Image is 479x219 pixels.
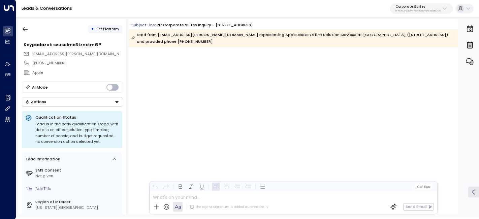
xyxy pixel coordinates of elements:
span: coreylcoleman@eaton.com [32,51,122,57]
div: Keypadazok svusalme3tznxtmGP [24,41,122,48]
span: Off Platform [96,26,119,32]
div: AI Mode [32,84,48,91]
div: • [91,24,94,34]
button: Undo [151,183,159,191]
button: Cc|Bcc [415,184,432,189]
div: Lead is in the early qualification stage, with details on office solution type, timeline, number ... [35,121,119,145]
p: Corporate Suites [395,5,441,9]
button: Corporate Suitesbf700612-62b1-479a-83db-a4f3d9aa0159 [390,3,453,14]
div: Lead Information [24,156,60,162]
span: Cc Bcc [417,185,430,189]
div: Lead from [EMAIL_ADDRESS][PERSON_NAME][DOMAIN_NAME] representing Apple seeks Office Solution Serv... [131,31,455,45]
div: Apple [32,70,122,75]
a: Leads & Conversations [22,5,72,11]
div: [US_STATE][GEOGRAPHIC_DATA] [35,205,120,211]
p: Qualification Status [35,115,119,120]
div: Not given [35,173,120,179]
div: RE: Corporate Suites Inquiry - [STREET_ADDRESS] [157,22,253,28]
span: [EMAIL_ADDRESS][PERSON_NAME][DOMAIN_NAME] [32,51,129,57]
div: Button group with a nested menu [22,97,122,107]
span: Subject Line: [131,22,156,28]
p: bf700612-62b1-479a-83db-a4f3d9aa0159 [395,9,441,12]
div: [PHONE_NUMBER] [32,60,122,66]
label: SMS Consent [35,167,120,173]
button: Redo [162,183,170,191]
button: Actions [22,97,122,107]
div: AddTitle [35,186,120,192]
div: Actions [25,99,46,104]
span: | [422,185,423,189]
label: Region of Interest [35,199,120,205]
div: The agent signature is added automatically [190,205,268,209]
